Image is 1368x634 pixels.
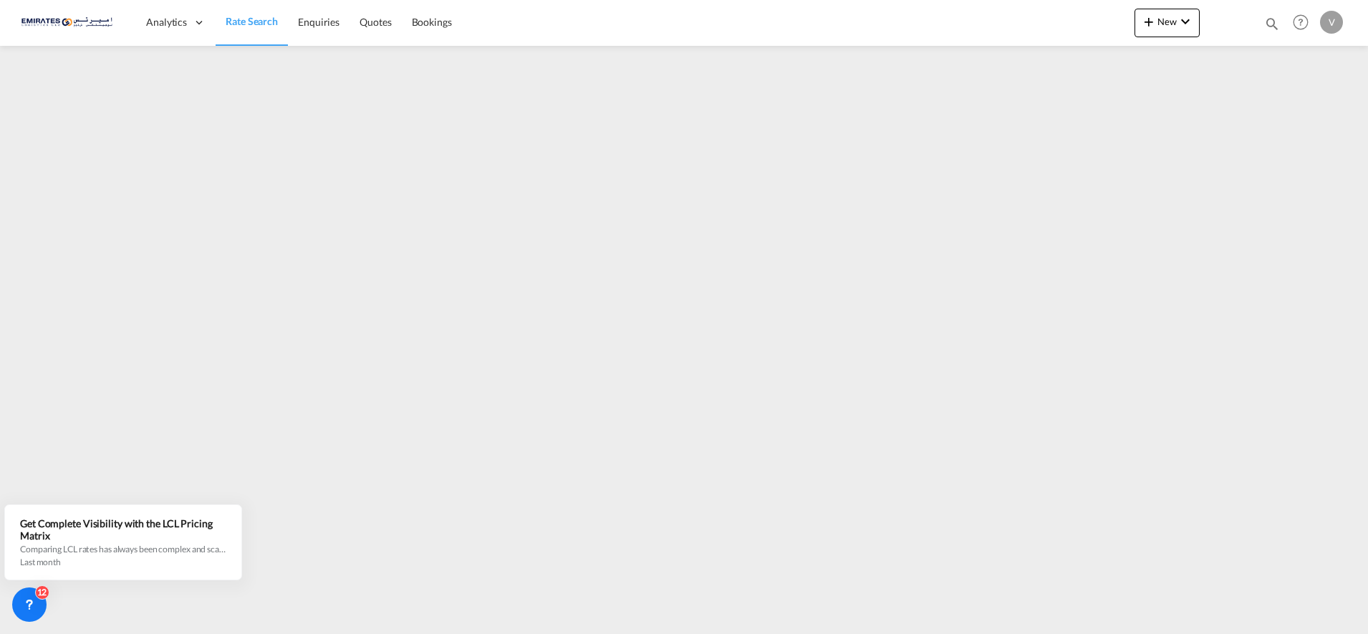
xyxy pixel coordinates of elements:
[360,16,391,28] span: Quotes
[1177,13,1194,30] md-icon: icon-chevron-down
[1264,16,1280,32] md-icon: icon-magnify
[1135,9,1200,37] button: icon-plus 400-fgNewicon-chevron-down
[1288,10,1313,34] span: Help
[146,15,187,29] span: Analytics
[298,16,339,28] span: Enquiries
[412,16,452,28] span: Bookings
[1140,13,1157,30] md-icon: icon-plus 400-fg
[1140,16,1194,27] span: New
[1320,11,1343,34] div: V
[1288,10,1320,36] div: Help
[226,15,278,27] span: Rate Search
[1264,16,1280,37] div: icon-magnify
[21,6,118,39] img: c67187802a5a11ec94275b5db69a26e6.png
